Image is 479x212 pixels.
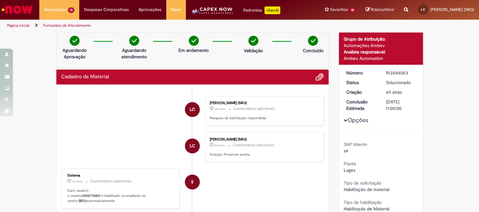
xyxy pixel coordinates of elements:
[210,138,317,141] div: [PERSON_NAME] (NR3)
[59,47,90,60] p: Aguardando Aprovação
[308,36,318,46] img: check-circle-green.png
[5,20,314,32] ul: Trilhas de página
[171,6,181,13] span: More
[72,179,82,183] time: 01/10/2025 07:59:59
[215,107,225,111] span: 3m atrás
[68,7,74,13] span: 13
[190,102,195,117] span: LC
[67,174,175,178] div: Sistema
[344,49,418,55] div: Analista responsável:
[185,139,200,153] div: Leonardo Felipe Sales de Carvalho (NR3)
[344,36,418,42] div: Grupo de Atribuição:
[129,36,139,46] img: check-circle-green.png
[344,42,418,49] div: Automações Ambev
[386,79,416,86] div: Solucionado
[341,70,381,76] dt: Número
[7,23,29,28] a: Página inicial
[344,206,389,212] span: Habilitação de Material
[44,6,67,13] span: Requisições
[344,55,418,62] div: Ambev Automation
[185,175,200,189] div: System
[215,107,225,111] time: 01/10/2025 13:47:19
[243,6,280,14] div: Padroniza
[344,187,389,192] span: Habilitação de material
[178,47,209,53] p: Em andamento
[330,6,348,13] span: Favoritos
[189,36,199,46] img: check-circle-green.png
[119,47,150,60] p: Aguardando atendimento
[349,7,356,13] span: 10
[315,73,324,81] button: Adicionar anexos
[139,6,161,13] span: Aprovações
[344,148,348,154] span: s4
[83,193,99,198] b: 50477840
[344,161,356,167] b: Planta
[341,89,381,95] dt: Criação
[67,188,175,203] p: Caro usuário, o material foi habilitado ou ampliado no centro: automaticamente
[210,101,317,105] div: [PERSON_NAME] (NR3)
[244,47,263,54] p: Validação
[72,179,82,183] span: 6h atrás
[344,199,382,205] b: Tipo de habilitação
[70,36,80,46] img: check-circle-green.png
[215,143,225,147] time: 01/10/2025 08:55:47
[341,99,381,111] dt: Conclusão Estimada
[386,89,402,95] span: 6h atrás
[421,7,425,12] span: LC
[233,142,274,148] small: Comentários adicionais
[248,36,258,46] img: check-circle-green.png
[191,174,194,190] span: S
[366,7,394,13] a: Rascunhos
[234,106,275,111] small: Comentários adicionais
[386,89,402,95] time: 01/10/2025 07:55:31
[386,89,416,95] div: 01/10/2025 07:55:31
[210,116,317,121] p: Pesquisa de Satisfação respondida!
[371,6,394,13] span: Rascunhos
[1,3,34,16] img: ServiceNow
[344,141,367,147] b: SAP Interim
[191,6,234,19] img: CapexLogo5.png
[84,6,129,13] span: Despesas Corporativas
[190,138,195,154] span: LC
[79,198,86,203] b: BR21
[341,79,381,86] dt: Status
[386,99,416,111] div: [DATE] 11:00:00
[344,167,355,173] span: Lages
[264,6,280,14] p: +GenAi
[185,102,200,117] div: Leonardo Felipe Sales de Carvalho (NR3)
[91,178,132,184] small: Comentários adicionais
[344,180,381,186] b: Tipo de solicitação
[215,143,225,147] span: 5h atrás
[61,74,109,80] h2: Cadastro de Material Histórico de tíquete
[430,7,474,12] span: [PERSON_NAME] (NR3)
[302,47,323,54] p: Concluído
[210,152,317,157] p: Solução Proposta aceita.
[43,23,91,28] a: Formulário de Atendimento
[386,70,416,76] div: R13584053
